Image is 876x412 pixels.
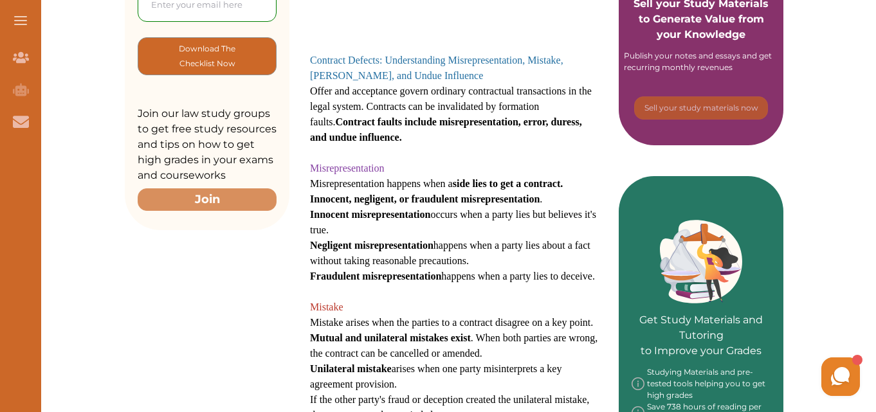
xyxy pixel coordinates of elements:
[310,85,592,143] span: Offer and acceptance govern ordinary contractual transactions in the legal system. Contracts can ...
[310,332,598,359] span: . When both parties are wrong, the contract can be cancelled or amended.
[310,209,430,220] strong: Innocent misrepresentation
[310,301,343,312] span: Mistake
[310,363,561,390] span: arises when one party misinterprets a key agreement provision.
[310,240,433,251] strong: Negligent misrepresentation
[310,363,392,374] strong: Unilateral mistake
[310,116,582,143] strong: Contract faults include misrepresentation, error, duress, and undue influence.
[138,106,277,183] p: Join our law study groups to get free study resources and tips on how to get high grades in your ...
[660,220,742,303] img: Green card image
[310,178,563,204] span: Misrepresentation happens when a .
[310,332,471,343] strong: Mutual and unilateral mistakes exist
[624,50,778,73] div: Publish your notes and essays and get recurring monthly revenues
[310,55,563,81] span: Contract Defects: Understanding Misrepresentation, Mistake, [PERSON_NAME], and Undue Influence
[634,96,768,120] button: [object Object]
[310,317,593,328] span: Mistake arises when the parties to a contract disagree on a key point.
[164,41,250,71] p: Download The Checklist Now
[310,271,441,282] strong: Fraudulent misrepresentation
[310,209,596,235] span: occurs when a party lies but believes it's true.
[138,188,277,211] button: Join
[310,271,595,282] span: happens when a party lies to deceive.
[310,240,590,266] span: happens when a party lies about a fact without taking reasonable precautions.
[567,354,863,399] iframe: HelpCrunch
[138,37,277,75] button: [object Object]
[310,163,385,174] span: Misrepresentation
[644,102,758,114] p: Sell your study materials now
[632,276,771,359] p: Get Study Materials and Tutoring to Improve your Grades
